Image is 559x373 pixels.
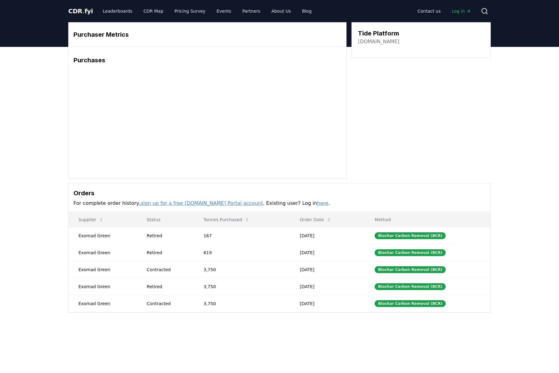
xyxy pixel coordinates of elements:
[139,6,168,17] a: CDR Map
[142,217,189,223] p: Status
[295,213,336,226] button: Order Date
[194,261,290,278] td: 3,750
[68,7,93,15] span: CDR fyi
[375,232,446,239] div: Biochar Carbon Removal (BCR)
[375,266,446,273] div: Biochar Carbon Removal (BCR)
[358,29,399,38] h3: Tide Platform
[290,278,365,295] td: [DATE]
[194,278,290,295] td: 3,750
[237,6,265,17] a: Partners
[74,56,341,65] h3: Purchases
[212,6,236,17] a: Events
[317,200,328,206] a: here
[82,7,85,15] span: .
[69,295,137,312] td: Exomad Green
[290,261,365,278] td: [DATE]
[74,213,109,226] button: Supplier
[370,217,485,223] p: Method
[290,244,365,261] td: [DATE]
[147,233,189,239] div: Retired
[267,6,296,17] a: About Us
[290,227,365,244] td: [DATE]
[199,213,254,226] button: Tonnes Purchased
[69,227,137,244] td: Exomad Green
[69,244,137,261] td: Exomad Green
[69,261,137,278] td: Exomad Green
[98,6,137,17] a: Leaderboards
[290,295,365,312] td: [DATE]
[452,8,471,14] span: Log in
[413,6,476,17] nav: Main
[69,278,137,295] td: Exomad Green
[147,250,189,256] div: Retired
[147,284,189,290] div: Retired
[98,6,317,17] nav: Main
[147,300,189,307] div: Contracted
[141,200,263,206] a: sign up for a free [DOMAIN_NAME] Portal account
[74,30,341,39] h3: Purchaser Metrics
[68,7,93,15] a: CDR.fyi
[413,6,446,17] a: Contact us
[74,189,485,198] h3: Orders
[74,200,485,207] p: For complete order history, . Existing user? Log in .
[194,244,290,261] td: 619
[375,283,446,290] div: Biochar Carbon Removal (BCR)
[375,300,446,307] div: Biochar Carbon Removal (BCR)
[194,227,290,244] td: 167
[375,249,446,256] div: Biochar Carbon Removal (BCR)
[194,295,290,312] td: 3,750
[358,38,399,45] a: [DOMAIN_NAME]
[297,6,317,17] a: Blog
[147,267,189,273] div: Contracted
[170,6,210,17] a: Pricing Survey
[447,6,476,17] a: Log in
